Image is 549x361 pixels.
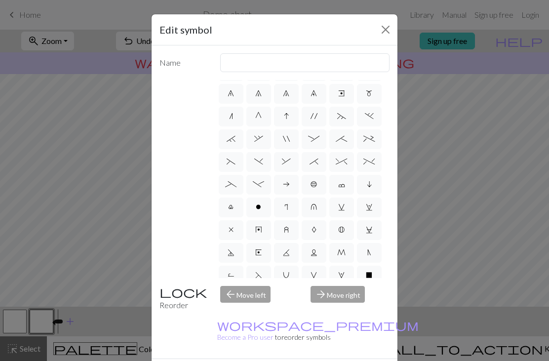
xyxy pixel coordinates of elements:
span: b [311,180,317,188]
span: n [229,112,233,120]
span: ( [227,158,235,165]
span: i [367,180,372,188]
span: x [229,226,234,234]
span: X [366,271,372,279]
span: B [338,226,345,234]
span: , [254,135,263,143]
span: % [363,158,375,165]
span: N [367,248,371,256]
span: S [255,271,262,279]
span: V [311,271,317,279]
span: C [366,226,373,234]
span: v [338,203,345,211]
span: a [283,180,290,188]
span: 9 [311,89,317,97]
span: . [365,112,374,120]
span: c [338,180,345,188]
span: & [282,158,291,165]
span: D [228,248,235,256]
span: I [284,112,289,120]
span: e [338,89,345,97]
span: ; [336,135,347,143]
span: U [283,271,289,279]
span: ) [254,158,263,165]
button: Close [378,22,393,38]
span: 6 [228,89,234,97]
span: ^ [336,158,347,165]
small: to reorder symbols [217,321,419,341]
a: Become a Pro user [217,321,419,341]
span: 7 [255,89,262,97]
span: l [228,203,234,211]
span: M [337,248,346,256]
span: L [311,248,317,256]
span: ' [311,112,317,120]
span: : [308,135,319,143]
span: - [253,180,264,188]
span: A [312,226,316,234]
span: K [283,248,290,256]
span: G [255,112,262,120]
span: E [255,248,262,256]
span: W [338,271,345,279]
span: " [283,135,290,143]
span: 8 [283,89,289,97]
span: _ [225,180,236,188]
span: ` [227,135,235,143]
span: R [228,271,235,279]
span: z [284,226,289,234]
span: w [366,203,373,211]
span: y [255,226,262,234]
label: Name [154,53,214,72]
span: o [256,203,261,211]
h5: Edit symbol [159,22,212,37]
span: m [366,89,372,97]
span: r [284,203,288,211]
span: u [311,203,317,211]
span: + [363,135,375,143]
span: ~ [337,112,346,120]
div: Reorder [154,286,214,311]
span: workspace_premium [217,318,419,332]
